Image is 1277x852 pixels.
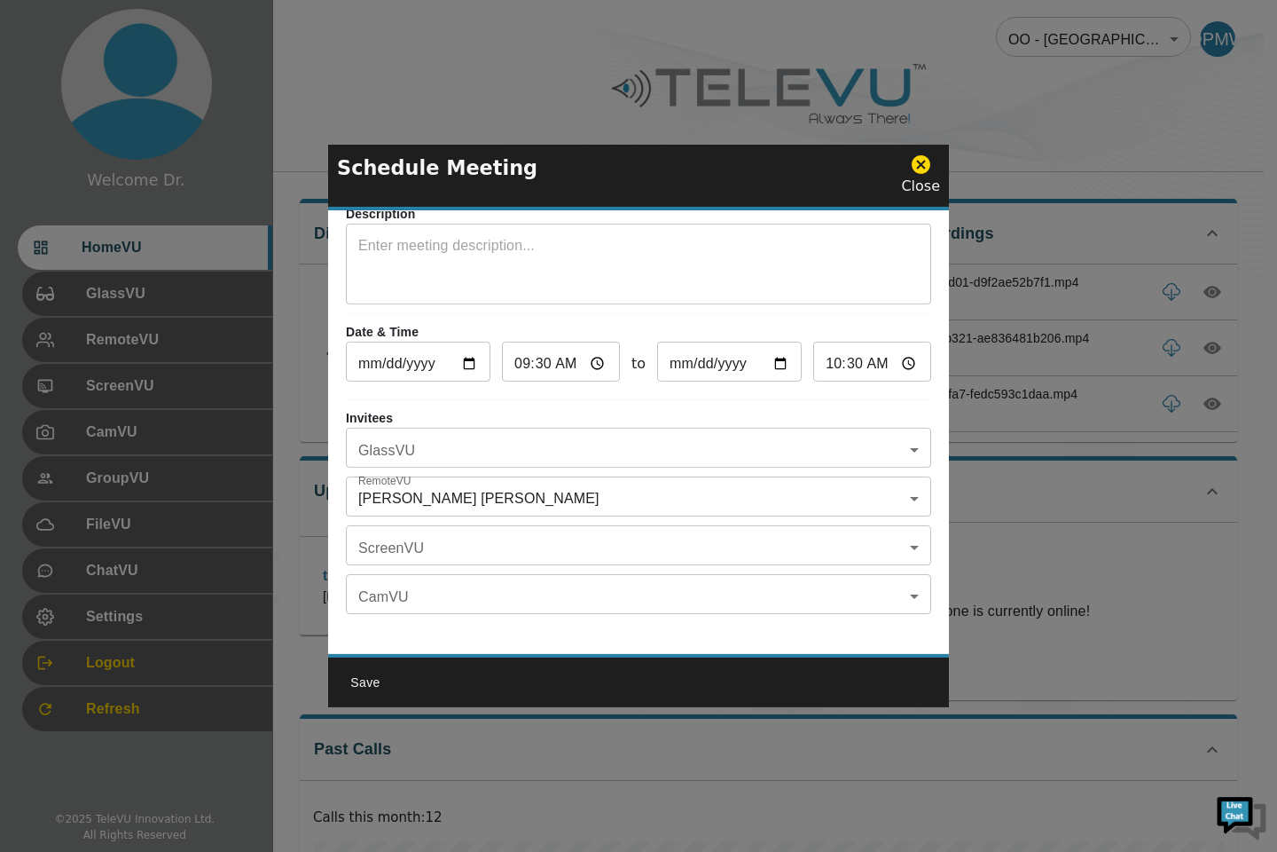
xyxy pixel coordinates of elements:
p: Schedule Meeting [337,154,537,184]
span: We're online! [103,224,245,403]
div: Chat with us now [92,93,298,116]
img: d_736959983_company_1615157101543_736959983 [30,83,74,127]
img: Chat Widget [1215,790,1268,843]
button: Save [337,667,394,699]
div: [PERSON_NAME] [PERSON_NAME] [346,481,931,517]
div: ​ [346,530,931,565]
div: Close [901,154,940,197]
span: to [631,353,646,375]
div: ​ [346,579,931,614]
p: Description [346,205,931,224]
div: Minimize live chat window [291,9,333,51]
p: Date & Time [346,323,931,342]
p: Invitees [346,409,931,428]
textarea: Type your message and hit 'Enter' [9,485,338,547]
div: ​ [346,432,931,468]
